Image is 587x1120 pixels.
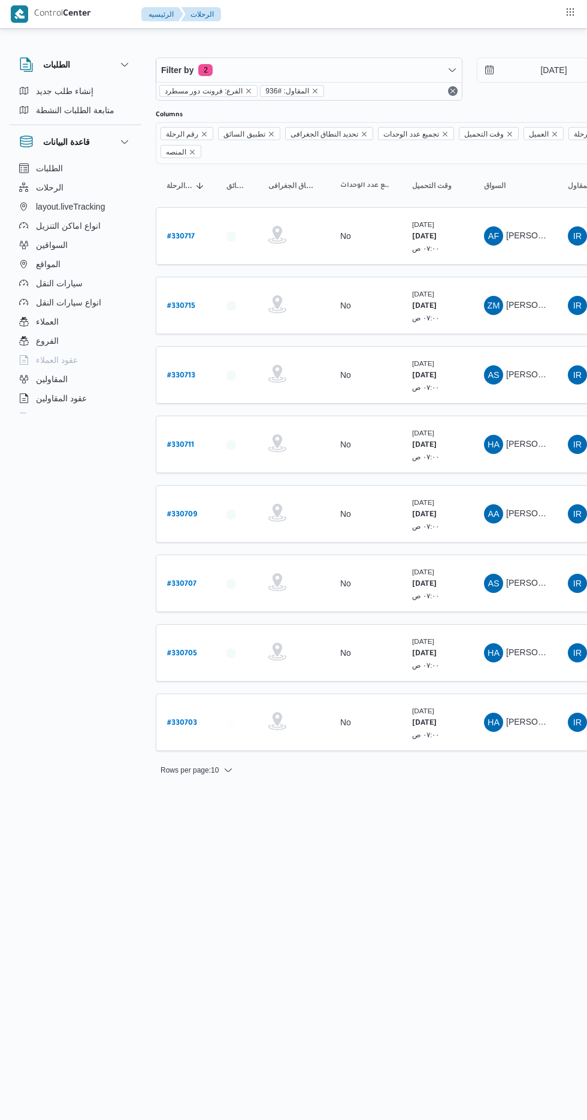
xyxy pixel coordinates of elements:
div: Abadalaatai Farj Mustfi Ahmad [484,226,503,246]
span: انواع اماكن التنزيل [36,219,101,233]
span: المقاول: #936 [265,86,308,96]
span: AS [488,365,499,385]
small: ٠٧:٠٠ ص [412,453,440,461]
div: الطلبات [10,81,141,125]
b: Center [63,10,91,19]
span: اجهزة التليفون [36,410,86,425]
div: Ibrahem Rmdhan Ibrahem Athman AbobIsha [568,713,587,732]
button: Remove تحديد النطاق الجغرافى from selection in this group [361,131,368,138]
span: AA [488,504,499,523]
span: سيارات النقل [36,276,83,290]
span: السواق [484,181,506,190]
button: Remove [446,84,460,98]
button: Remove تطبيق السائق from selection in this group [268,131,275,138]
a: #330711 [167,437,194,453]
span: المقاولين [36,372,68,386]
b: # 330709 [167,511,197,519]
button: تحديد النطاق الجغرافى [264,176,323,195]
button: الرحلات [14,178,137,197]
span: انواع سيارات النقل [36,295,101,310]
b: [DATE] [412,580,437,589]
small: [DATE] [412,290,434,298]
b: # 330713 [167,372,195,380]
div: No [340,231,351,241]
small: ٠٧:٠٠ ص [412,383,440,391]
small: ٠٧:٠٠ ص [412,314,440,322]
span: المواقع [36,257,60,271]
span: HA [488,713,500,732]
button: السواقين [14,235,137,255]
button: المواقع [14,255,137,274]
span: الطلبات [36,161,63,175]
span: رقم الرحلة [166,128,198,141]
b: [DATE] [412,372,437,380]
span: رقم الرحلة [161,127,213,140]
span: IR [573,504,582,523]
span: 2 active filters [198,64,213,76]
span: IR [573,643,582,662]
b: # 330705 [167,650,197,658]
div: No [340,508,351,519]
span: العميل [529,128,549,141]
button: الفروع [14,331,137,350]
span: متابعة الطلبات النشطة [36,103,114,117]
span: الرحلات [36,180,63,195]
button: وقت التحميل [407,176,467,195]
button: المقاولين [14,370,137,389]
span: وقت التحميل [464,128,504,141]
span: تجميع عدد الوحدات [383,128,439,141]
b: # 330717 [167,233,195,241]
div: No [340,578,351,589]
span: الفروع [36,334,59,348]
b: # 330703 [167,719,197,728]
span: المقاول: #936 [260,85,323,97]
a: #330713 [167,367,195,383]
button: الطلبات [19,57,132,72]
button: Filter by2 active filters [156,58,462,82]
button: قاعدة البيانات [19,135,132,149]
small: [DATE] [412,637,434,645]
b: [DATE] [412,441,437,450]
span: IR [573,365,582,385]
div: Hussain Ali Said Ali [484,713,503,732]
small: ٠٧:٠٠ ص [412,522,440,530]
b: [DATE] [412,719,437,728]
span: تطبيق السائق [218,127,280,140]
span: [PERSON_NAME] [506,717,575,727]
button: remove selected entity [311,87,319,95]
svg: Sorted in descending order [195,181,205,190]
span: IR [573,713,582,732]
small: [DATE] [412,498,434,506]
h3: الطلبات [43,57,70,72]
div: No [340,439,351,450]
div: Ahmad Said HIshm Ahmad [484,574,503,593]
button: الرحلات [181,7,221,22]
span: تجميع عدد الوحدات [340,181,391,190]
a: #330703 [167,715,197,731]
h3: قاعدة البيانات [43,135,90,149]
button: remove selected entity [245,87,252,95]
div: Zaiad Muhammad Awad Muhammad [484,296,503,315]
span: IR [573,296,582,315]
span: AS [488,574,499,593]
div: No [340,370,351,380]
span: عقود العملاء [36,353,78,367]
span: HA [488,435,500,454]
button: السواق [479,176,551,195]
small: [DATE] [412,220,434,228]
span: عقود المقاولين [36,391,87,405]
button: عقود المقاولين [14,389,137,408]
small: [DATE] [412,429,434,437]
span: السواقين [36,238,68,252]
div: Ibrahem Rmdhan Ibrahem Athman AbobIsha [568,226,587,246]
a: #330717 [167,228,195,244]
button: layout.liveTracking [14,197,137,216]
span: تطبيق السائق [223,128,265,141]
button: الطلبات [14,159,137,178]
div: Ibrahem Rmdhan Ibrahem Athman AbobIsha [568,365,587,385]
a: #330705 [167,645,197,661]
div: Ibrahem Rmdhan Ibrahem Athman AbobIsha [568,504,587,523]
div: No [340,647,351,658]
button: Remove رقم الرحلة from selection in this group [201,131,208,138]
button: انواع سيارات النقل [14,293,137,312]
